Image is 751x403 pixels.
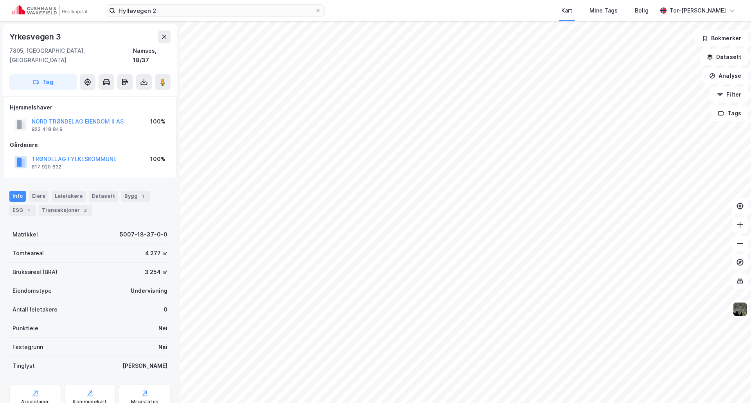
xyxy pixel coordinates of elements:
div: 5007-18-37-0-0 [120,230,167,239]
button: Bokmerker [695,30,748,46]
div: Bolig [635,6,649,15]
div: 100% [150,117,165,126]
div: 7805, [GEOGRAPHIC_DATA], [GEOGRAPHIC_DATA] [9,46,133,65]
div: 0 [163,305,167,314]
div: Tor-[PERSON_NAME] [670,6,726,15]
button: Tag [9,74,77,90]
div: Nei [158,342,167,352]
div: 1 [25,206,32,214]
div: Bruksareal (BRA) [13,267,57,277]
div: Yrkesvegen 3 [9,30,63,43]
div: [PERSON_NAME] [122,361,167,371]
div: ESG [9,205,36,216]
div: Eiere [29,191,49,202]
div: Punktleie [13,324,38,333]
div: Matrikkel [13,230,38,239]
div: Info [9,191,26,202]
div: 817 920 632 [32,164,61,170]
div: Hjemmelshaver [10,103,170,112]
button: Analyse [702,68,748,84]
div: Transaksjoner [39,205,92,216]
div: Mine Tags [589,6,618,15]
div: Datasett [89,191,118,202]
div: Kart [561,6,572,15]
div: Festegrunn [13,342,43,352]
div: Namsos, 18/37 [133,46,171,65]
div: 4 277 ㎡ [145,249,167,258]
button: Tags [711,106,748,121]
div: Undervisning [131,286,167,296]
div: 1 [139,192,147,200]
div: Tomteareal [13,249,44,258]
img: cushman-wakefield-realkapital-logo.202ea83816669bd177139c58696a8fa1.svg [13,5,87,16]
div: 3 [81,206,89,214]
div: 923 418 849 [32,126,63,133]
input: Søk på adresse, matrikkel, gårdeiere, leietakere eller personer [115,5,315,16]
div: Gårdeiere [10,140,170,150]
button: Datasett [700,49,748,65]
div: Antall leietakere [13,305,57,314]
button: Filter [710,87,748,102]
div: 100% [150,154,165,164]
div: Leietakere [52,191,86,202]
div: Tinglyst [13,361,35,371]
div: Bygg [121,191,150,202]
div: Eiendomstype [13,286,52,296]
div: 3 254 ㎡ [145,267,167,277]
div: Nei [158,324,167,333]
img: 9k= [733,302,747,317]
